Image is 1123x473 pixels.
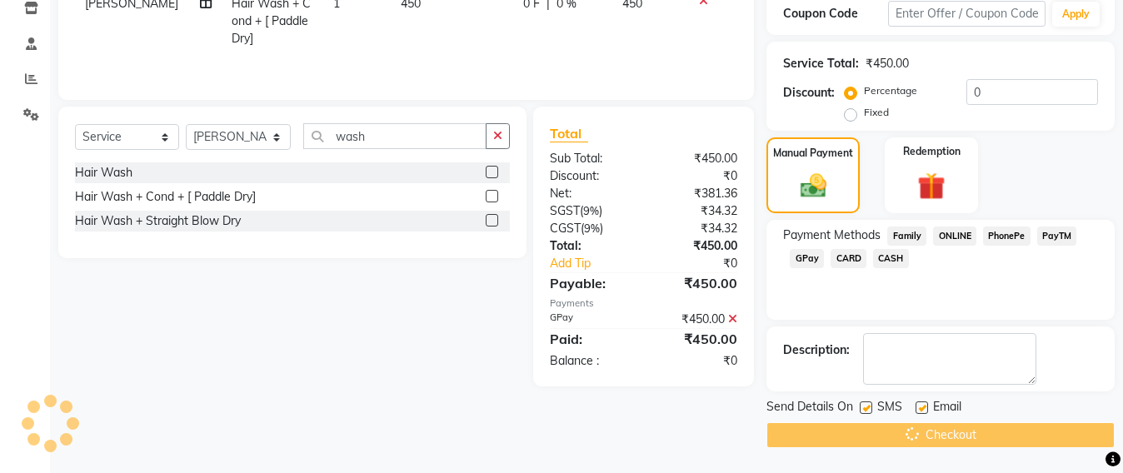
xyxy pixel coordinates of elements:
[644,150,751,167] div: ₹450.00
[773,146,853,161] label: Manual Payment
[877,398,902,419] span: SMS
[887,227,926,246] span: Family
[537,220,644,237] div: ( )
[644,311,751,328] div: ₹450.00
[831,249,866,268] span: CARD
[583,204,599,217] span: 9%
[1052,2,1100,27] button: Apply
[792,171,835,201] img: _cash.svg
[644,167,751,185] div: ₹0
[783,55,859,72] div: Service Total:
[783,227,881,244] span: Payment Methods
[1037,227,1077,246] span: PayTM
[644,185,751,202] div: ₹381.36
[537,311,644,328] div: GPay
[644,237,751,255] div: ₹450.00
[783,5,888,22] div: Coupon Code
[864,105,889,120] label: Fixed
[537,185,644,202] div: Net:
[303,123,487,149] input: Search or Scan
[866,55,909,72] div: ₹450.00
[644,220,751,237] div: ₹34.32
[983,227,1031,246] span: PhonePe
[537,352,644,370] div: Balance :
[933,227,976,246] span: ONLINE
[550,125,588,142] span: Total
[537,150,644,167] div: Sub Total:
[537,202,644,220] div: ( )
[661,255,750,272] div: ₹0
[903,144,961,159] label: Redemption
[790,249,824,268] span: GPay
[873,249,909,268] span: CASH
[783,341,850,359] div: Description:
[933,398,961,419] span: Email
[766,398,853,419] span: Send Details On
[584,222,600,235] span: 9%
[550,203,580,218] span: SGST
[75,188,256,206] div: Hair Wash + Cond + [ Paddle Dry]
[783,84,835,102] div: Discount:
[864,83,917,98] label: Percentage
[537,329,644,349] div: Paid:
[644,273,751,293] div: ₹450.00
[75,164,132,182] div: Hair Wash
[644,202,751,220] div: ₹34.32
[644,352,751,370] div: ₹0
[888,1,1046,27] input: Enter Offer / Coupon Code
[537,237,644,255] div: Total:
[75,212,241,230] div: Hair Wash + Straight Blow Dry
[537,255,661,272] a: Add Tip
[550,296,737,311] div: Payments
[550,221,581,236] span: CGST
[537,273,644,293] div: Payable:
[537,167,644,185] div: Discount:
[644,329,751,349] div: ₹450.00
[909,169,954,203] img: _gift.svg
